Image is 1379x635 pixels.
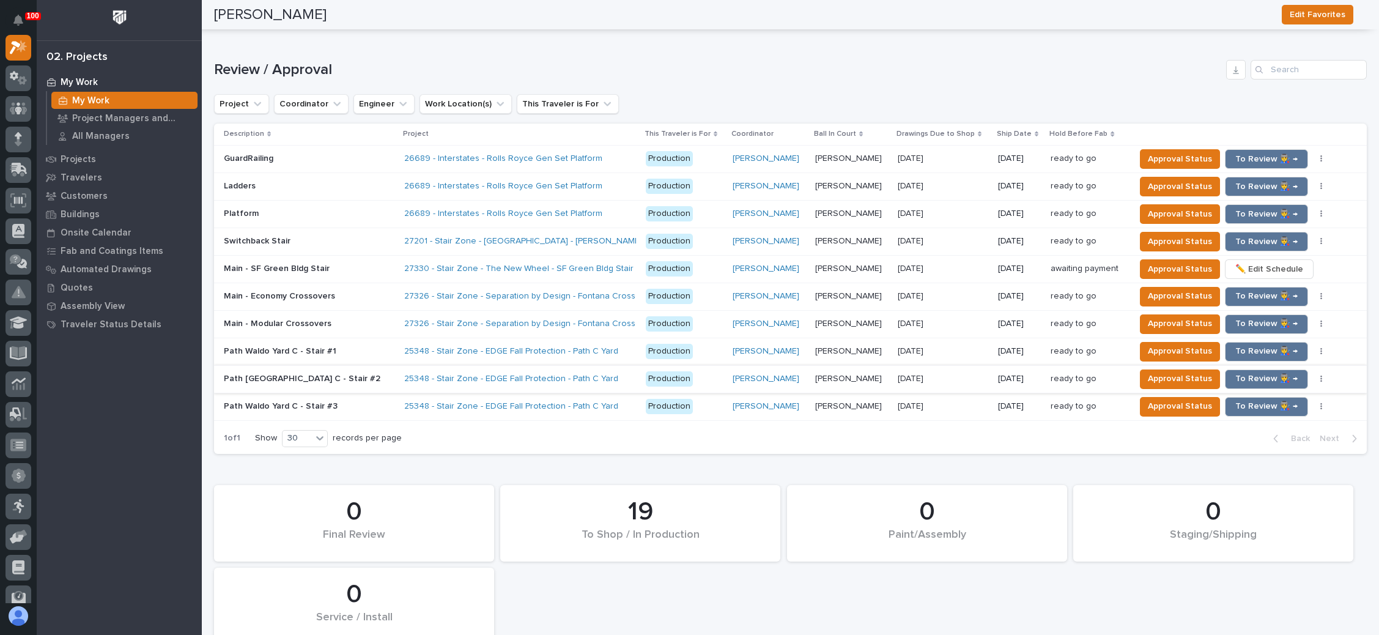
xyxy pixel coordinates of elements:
[1235,179,1298,194] span: To Review 👨‍🏭 →
[72,131,130,142] p: All Managers
[37,150,202,168] a: Projects
[1148,207,1212,221] span: Approval Status
[37,205,202,223] a: Buildings
[214,228,1367,255] tr: Switchback StairSwitchback Stair 27201 - Stair Zone - [GEOGRAPHIC_DATA] - [PERSON_NAME] Shop Prod...
[898,371,926,384] p: [DATE]
[815,399,884,412] p: [PERSON_NAME]
[404,236,665,247] a: 27201 - Stair Zone - [GEOGRAPHIC_DATA] - [PERSON_NAME] Shop
[37,168,202,187] a: Travelers
[108,6,131,29] img: Workspace Logo
[815,179,884,191] p: [PERSON_NAME]
[1225,314,1308,334] button: To Review 👨‍🏭 →
[1148,289,1212,303] span: Approval Status
[646,179,693,194] div: Production
[733,401,799,412] a: [PERSON_NAME]
[333,433,402,444] p: records per page
[814,127,856,141] p: Ball In Court
[214,6,327,24] h2: [PERSON_NAME]
[733,291,799,302] a: [PERSON_NAME]
[1263,433,1315,444] button: Back
[61,319,161,330] p: Traveler Status Details
[403,127,429,141] p: Project
[61,264,152,275] p: Automated Drawings
[61,246,163,257] p: Fab and Coatings Items
[224,399,340,412] p: Path Waldo Yard C - Stair #3
[214,61,1221,79] h1: Review / Approval
[214,94,269,114] button: Project
[815,206,884,219] p: [PERSON_NAME]
[1051,344,1099,357] p: ready to go
[997,127,1032,141] p: Ship Date
[404,346,618,357] a: 25348 - Stair Zone - EDGE Fall Protection - Path C Yard
[27,12,39,20] p: 100
[733,346,799,357] a: [PERSON_NAME]
[733,236,799,247] a: [PERSON_NAME]
[646,371,693,387] div: Production
[815,289,884,302] p: [PERSON_NAME]
[1225,287,1308,306] button: To Review 👨‍🏭 →
[733,154,799,164] a: [PERSON_NAME]
[1051,206,1099,219] p: ready to go
[420,94,512,114] button: Work Location(s)
[224,151,276,164] p: GuardRailing
[1140,259,1220,279] button: Approval Status
[1235,234,1298,249] span: To Review 👨‍🏭 →
[808,497,1046,527] div: 0
[1284,433,1310,444] span: Back
[235,579,473,610] div: 0
[1251,60,1367,80] input: Search
[998,319,1041,329] p: [DATE]
[1051,316,1099,329] p: ready to go
[733,374,799,384] a: [PERSON_NAME]
[224,234,293,247] p: Switchback Stair
[1140,177,1220,196] button: Approval Status
[283,432,312,445] div: 30
[224,344,339,357] p: Path Waldo Yard C - Stair #1
[731,127,774,141] p: Coordinator
[72,95,109,106] p: My Work
[646,399,693,414] div: Production
[404,154,602,164] a: 26689 - Interstates - Rolls Royce Gen Set Platform
[47,110,202,127] a: Project Managers and Engineers
[1140,314,1220,334] button: Approval Status
[1140,149,1220,169] button: Approval Status
[815,234,884,247] p: [PERSON_NAME]
[404,291,658,302] a: 27326 - Stair Zone - Separation by Design - Fontana Crossovers
[404,181,602,191] a: 26689 - Interstates - Rolls Royce Gen Set Platform
[61,209,100,220] p: Buildings
[214,145,1367,173] tr: GuardRailingGuardRailing 26689 - Interstates - Rolls Royce Gen Set Platform Production[PERSON_NAM...
[998,401,1041,412] p: [DATE]
[733,319,799,329] a: [PERSON_NAME]
[898,151,926,164] p: [DATE]
[1140,342,1220,362] button: Approval Status
[1235,262,1303,277] span: ✏️ Edit Schedule
[1235,399,1298,414] span: To Review 👨‍🏭 →
[1148,179,1212,194] span: Approval Status
[235,497,473,527] div: 0
[1051,234,1099,247] p: ready to go
[1051,151,1099,164] p: ready to go
[1225,232,1308,251] button: To Review 👨‍🏭 →
[37,260,202,278] a: Automated Drawings
[646,234,693,249] div: Production
[224,316,334,329] p: Main - Modular Crossovers
[1051,179,1099,191] p: ready to go
[1225,342,1308,362] button: To Review 👨‍🏭 →
[733,181,799,191] a: [PERSON_NAME]
[733,264,799,274] a: [PERSON_NAME]
[224,127,264,141] p: Description
[1225,204,1308,224] button: To Review 👨‍🏭 →
[61,191,108,202] p: Customers
[37,223,202,242] a: Onsite Calendar
[646,151,693,166] div: Production
[898,344,926,357] p: [DATE]
[1148,152,1212,166] span: Approval Status
[404,401,618,412] a: 25348 - Stair Zone - EDGE Fall Protection - Path C Yard
[1225,369,1308,389] button: To Review 👨‍🏭 →
[1140,287,1220,306] button: Approval Status
[1225,259,1314,279] button: ✏️ Edit Schedule
[214,310,1367,338] tr: Main - Modular CrossoversMain - Modular Crossovers 27326 - Stair Zone - Separation by Design - Fo...
[224,289,338,302] p: Main - Economy Crossovers
[6,603,31,629] button: users-avatar
[1049,127,1107,141] p: Hold Before Fab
